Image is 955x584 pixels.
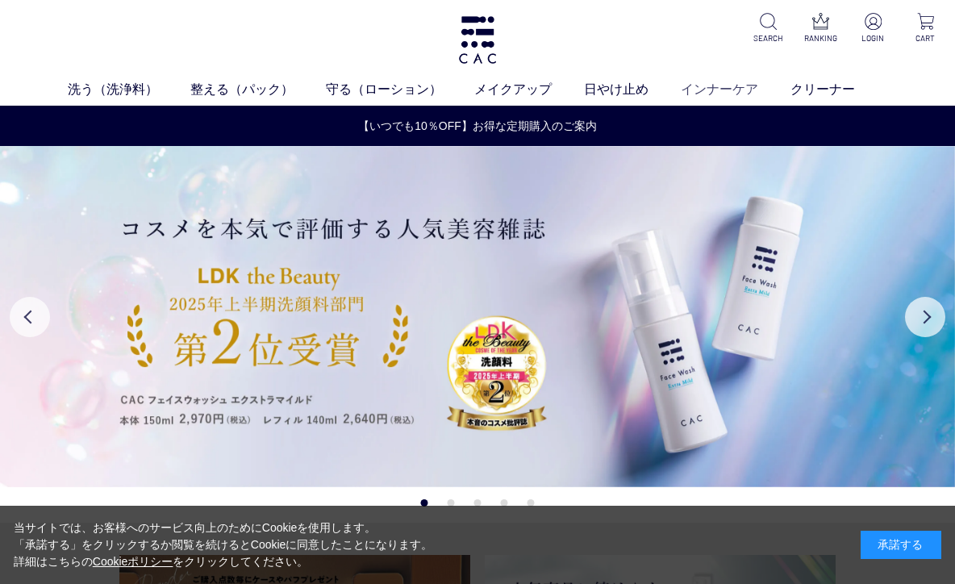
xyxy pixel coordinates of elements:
button: 1 of 5 [421,499,428,507]
a: 【いつでも10％OFF】お得な定期購入のご案内 [1,118,954,135]
div: 承諾する [861,531,941,559]
a: LOGIN [856,13,890,44]
p: LOGIN [856,32,890,44]
a: Cookieポリシー [93,555,173,568]
button: 3 of 5 [474,499,482,507]
button: 2 of 5 [448,499,455,507]
button: Next [905,297,945,337]
a: メイクアップ [474,80,584,99]
a: 日やけ止め [584,80,681,99]
p: SEARCH [751,32,785,44]
a: CART [908,13,942,44]
a: 守る（ローション） [326,80,474,99]
p: RANKING [803,32,837,44]
div: 当サイトでは、お客様へのサービス向上のためにCookieを使用します。 「承諾する」をクリックするか閲覧を続けるとCookieに同意したことになります。 詳細はこちらの をクリックしてください。 [14,519,433,570]
button: Previous [10,297,50,337]
a: 洗う（洗浄料） [68,80,190,99]
a: SEARCH [751,13,785,44]
a: 整える（パック） [190,80,326,99]
img: logo [457,16,498,64]
a: RANKING [803,13,837,44]
a: インナーケア [681,80,790,99]
a: クリーナー [790,80,887,99]
button: 4 of 5 [501,499,508,507]
p: CART [908,32,942,44]
button: 5 of 5 [528,499,535,507]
